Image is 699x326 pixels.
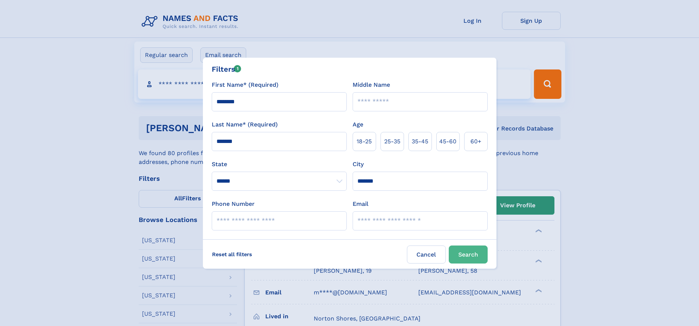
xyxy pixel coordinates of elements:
[212,160,347,169] label: State
[207,246,257,263] label: Reset all filters
[353,80,390,89] label: Middle Name
[439,137,456,146] span: 45‑60
[407,246,446,264] label: Cancel
[212,64,241,75] div: Filters
[353,160,364,169] label: City
[449,246,488,264] button: Search
[384,137,400,146] span: 25‑35
[353,200,368,208] label: Email
[357,137,372,146] span: 18‑25
[212,200,255,208] label: Phone Number
[212,80,278,89] label: First Name* (Required)
[470,137,481,146] span: 60+
[353,120,363,129] label: Age
[412,137,428,146] span: 35‑45
[212,120,278,129] label: Last Name* (Required)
